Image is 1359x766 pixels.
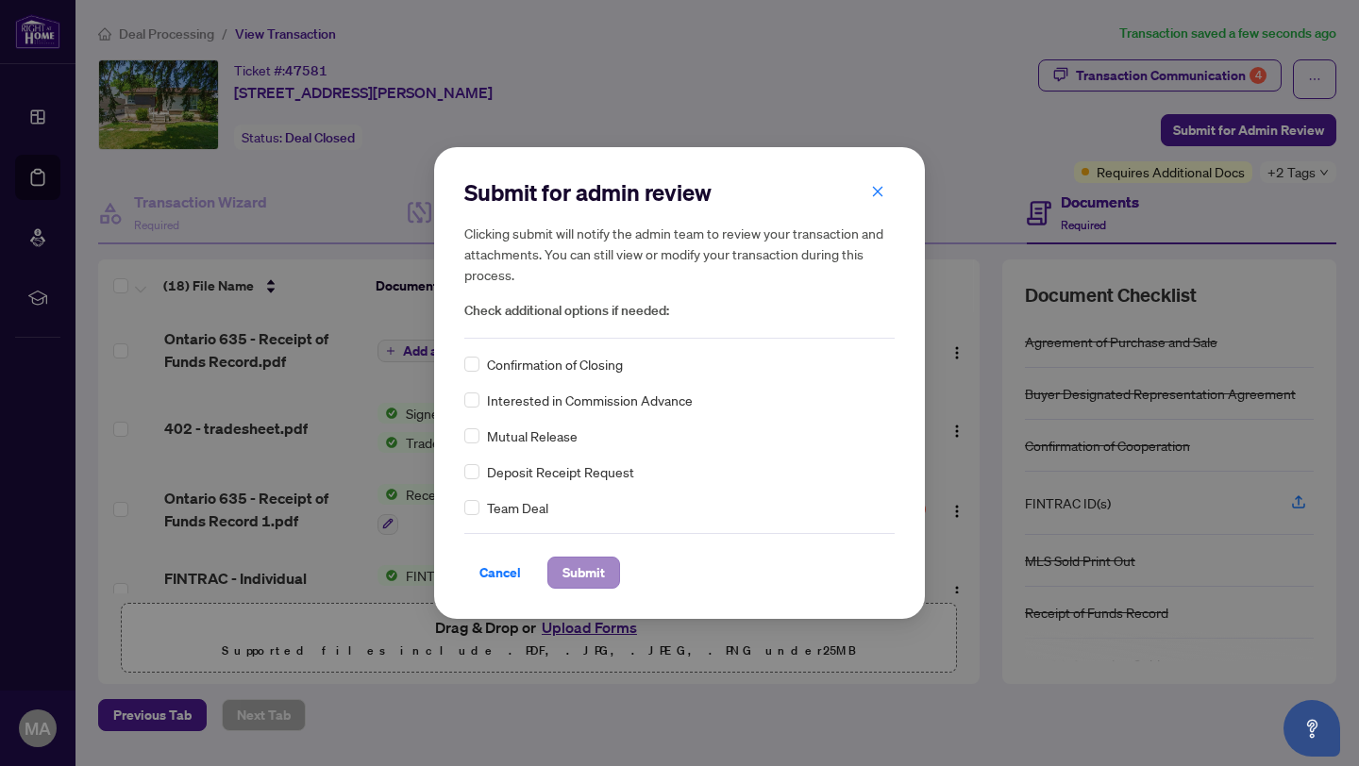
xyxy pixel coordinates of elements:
[464,177,895,208] h2: Submit for admin review
[479,558,521,588] span: Cancel
[562,558,605,588] span: Submit
[871,185,884,198] span: close
[487,497,548,518] span: Team Deal
[464,300,895,322] span: Check additional options if needed:
[487,390,693,410] span: Interested in Commission Advance
[487,425,578,446] span: Mutual Release
[464,223,895,285] h5: Clicking submit will notify the admin team to review your transaction and attachments. You can st...
[1283,700,1340,757] button: Open asap
[487,354,623,375] span: Confirmation of Closing
[547,557,620,589] button: Submit
[464,557,536,589] button: Cancel
[487,461,634,482] span: Deposit Receipt Request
